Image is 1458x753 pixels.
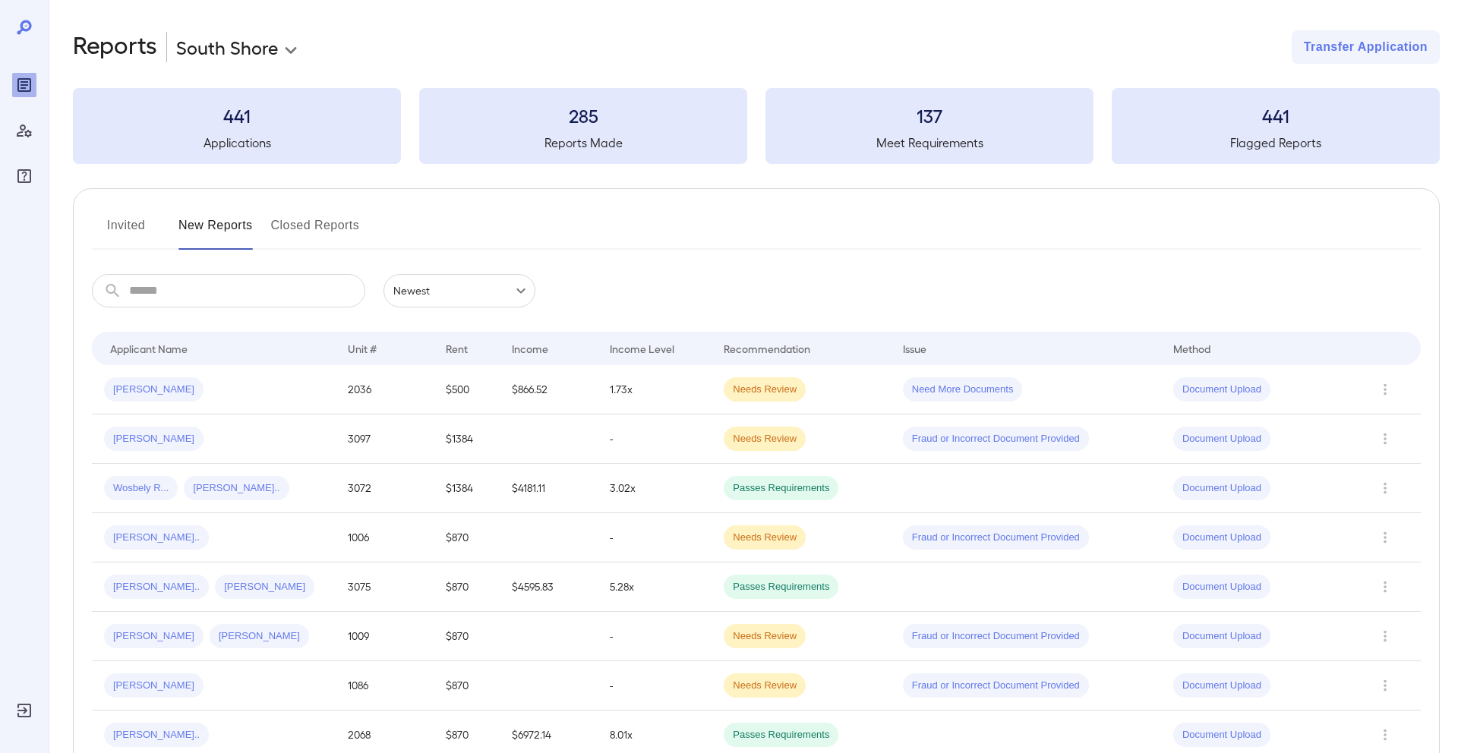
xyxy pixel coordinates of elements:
span: [PERSON_NAME].. [184,481,289,496]
span: Passes Requirements [724,728,838,742]
span: Document Upload [1173,481,1270,496]
button: Row Actions [1373,476,1397,500]
td: $1384 [434,464,500,513]
td: $4181.11 [500,464,598,513]
button: Row Actions [1373,723,1397,747]
button: Row Actions [1373,575,1397,599]
span: Needs Review [724,531,806,545]
button: Invited [92,213,160,250]
button: Row Actions [1373,624,1397,648]
span: [PERSON_NAME] [104,629,204,644]
div: Reports [12,73,36,97]
div: Manage Users [12,118,36,143]
div: Newest [383,274,535,307]
span: Wosbely R... [104,481,178,496]
td: $870 [434,513,500,562]
td: $1384 [434,414,500,464]
span: [PERSON_NAME] [210,629,309,644]
span: Need More Documents [903,383,1023,397]
span: Passes Requirements [724,580,838,594]
td: 5.28x [598,562,712,612]
td: - [598,661,712,710]
span: [PERSON_NAME] [104,679,204,693]
td: $4595.83 [500,562,598,612]
span: [PERSON_NAME].. [104,580,209,594]
span: [PERSON_NAME] [215,580,314,594]
td: - [598,612,712,661]
span: Document Upload [1173,383,1270,397]
span: [PERSON_NAME].. [104,728,209,742]
span: Needs Review [724,432,806,446]
span: Passes Requirements [724,481,838,496]
span: Document Upload [1173,629,1270,644]
td: $500 [434,365,500,414]
td: 3075 [336,562,434,612]
h3: 285 [419,103,747,128]
div: Applicant Name [110,339,188,358]
td: 3072 [336,464,434,513]
p: South Shore [176,35,278,59]
span: Needs Review [724,679,806,693]
h5: Applications [73,134,401,152]
div: Rent [446,339,470,358]
td: $870 [434,612,500,661]
td: 3.02x [598,464,712,513]
h2: Reports [73,30,157,64]
span: Document Upload [1173,728,1270,742]
td: 3097 [336,414,434,464]
span: Fraud or Incorrect Document Provided [903,679,1089,693]
button: Transfer Application [1292,30,1440,64]
div: Issue [903,339,927,358]
span: Fraud or Incorrect Document Provided [903,531,1089,545]
span: Document Upload [1173,679,1270,693]
span: Document Upload [1173,580,1270,594]
td: - [598,513,712,562]
span: Document Upload [1173,531,1270,545]
h3: 137 [765,103,1093,128]
h5: Meet Requirements [765,134,1093,152]
div: Unit # [348,339,377,358]
button: New Reports [178,213,253,250]
span: [PERSON_NAME] [104,383,204,397]
h5: Flagged Reports [1112,134,1440,152]
td: - [598,414,712,464]
span: Needs Review [724,383,806,397]
span: Needs Review [724,629,806,644]
span: Fraud or Incorrect Document Provided [903,629,1089,644]
div: Method [1173,339,1210,358]
h5: Reports Made [419,134,747,152]
td: $866.52 [500,365,598,414]
div: Log Out [12,698,36,723]
td: 1.73x [598,365,712,414]
td: 1009 [336,612,434,661]
td: 2036 [336,365,434,414]
summary: 441Applications285Reports Made137Meet Requirements441Flagged Reports [73,88,1440,164]
span: [PERSON_NAME].. [104,531,209,545]
td: 1086 [336,661,434,710]
span: Document Upload [1173,432,1270,446]
td: $870 [434,562,500,612]
div: Income [512,339,548,358]
div: FAQ [12,164,36,188]
button: Row Actions [1373,377,1397,402]
h3: 441 [1112,103,1440,128]
button: Row Actions [1373,673,1397,698]
span: [PERSON_NAME] [104,432,204,446]
td: $870 [434,661,500,710]
h3: 441 [73,103,401,128]
button: Closed Reports [271,213,360,250]
td: 1006 [336,513,434,562]
div: Income Level [610,339,674,358]
span: Fraud or Incorrect Document Provided [903,432,1089,446]
button: Row Actions [1373,427,1397,451]
div: Recommendation [724,339,810,358]
button: Row Actions [1373,525,1397,550]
